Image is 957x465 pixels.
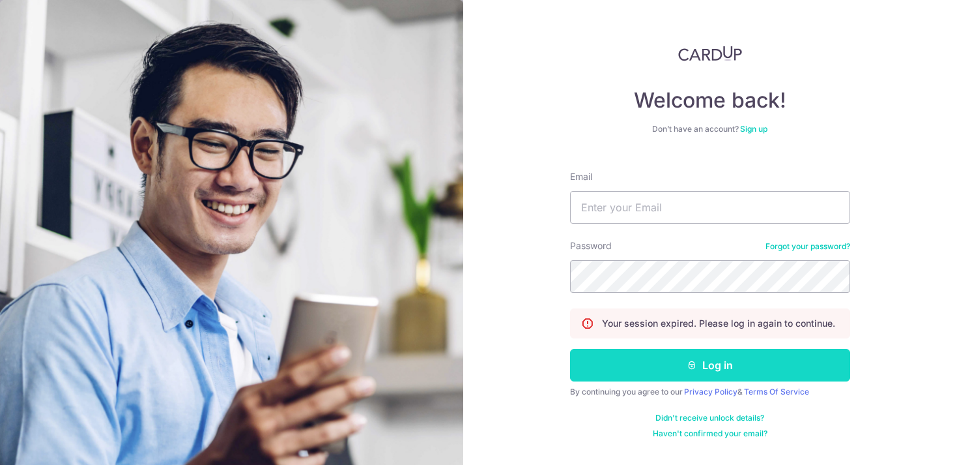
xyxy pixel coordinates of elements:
[570,170,592,183] label: Email
[570,239,612,252] label: Password
[744,387,809,397] a: Terms Of Service
[570,387,850,397] div: By continuing you agree to our &
[655,413,764,423] a: Didn't receive unlock details?
[678,46,742,61] img: CardUp Logo
[570,87,850,113] h4: Welcome back!
[684,387,737,397] a: Privacy Policy
[602,317,835,330] p: Your session expired. Please log in again to continue.
[570,349,850,382] button: Log in
[765,241,850,252] a: Forgot your password?
[740,124,767,134] a: Sign up
[653,428,767,439] a: Haven't confirmed your email?
[570,124,850,134] div: Don’t have an account?
[570,191,850,224] input: Enter your Email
